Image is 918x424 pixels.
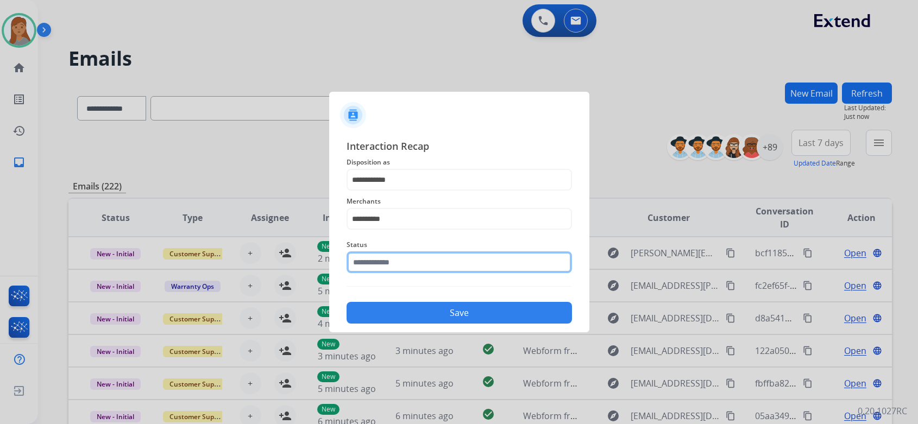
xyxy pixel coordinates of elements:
[347,286,572,287] img: contact-recap-line.svg
[340,102,366,128] img: contactIcon
[858,404,907,417] p: 0.20.1027RC
[347,302,572,324] button: Save
[347,138,572,156] span: Interaction Recap
[347,195,572,208] span: Merchants
[347,238,572,251] span: Status
[347,156,572,169] span: Disposition as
